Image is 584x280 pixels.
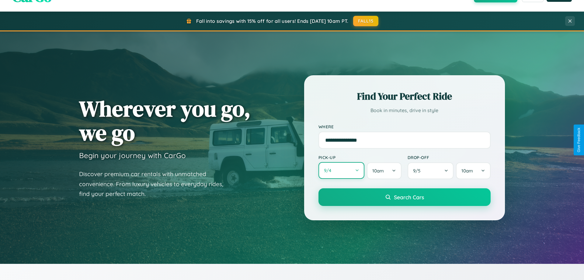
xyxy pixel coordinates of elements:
button: FALL15 [353,16,379,26]
span: 10am [462,168,473,174]
h3: Begin your journey with CarGo [79,151,186,160]
span: 9 / 5 [413,168,423,174]
h2: Find Your Perfect Ride [318,90,491,103]
button: 9/4 [318,162,365,179]
label: Drop-off [408,155,491,160]
p: Discover premium car rentals with unmatched convenience. From luxury vehicles to everyday rides, ... [79,169,231,199]
span: Fall into savings with 15% off for all users! Ends [DATE] 10am PT. [196,18,349,24]
button: 9/5 [408,162,454,179]
div: Give Feedback [577,128,581,152]
button: 10am [367,162,401,179]
button: 10am [456,162,491,179]
span: 10am [373,168,384,174]
label: Pick-up [318,155,401,160]
p: Book in minutes, drive in style [318,106,491,115]
h1: Wherever you go, we go [79,97,251,145]
label: Where [318,124,491,129]
span: Search Cars [394,194,424,200]
span: 9 / 4 [324,168,334,173]
button: Search Cars [318,188,491,206]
